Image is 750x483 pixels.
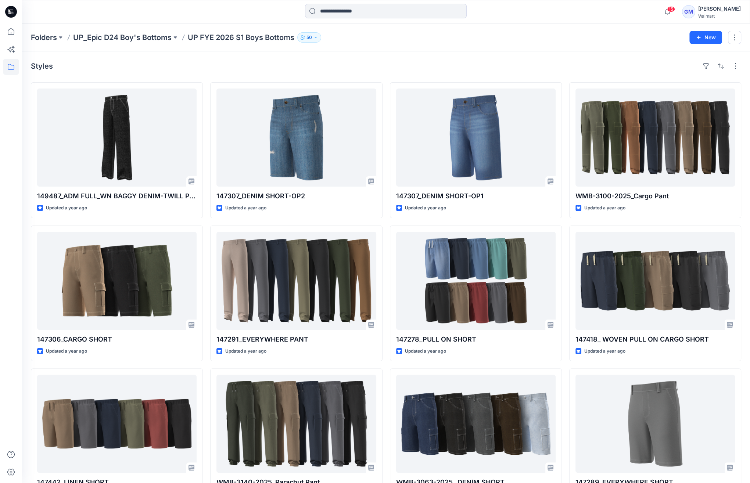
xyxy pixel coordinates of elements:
[216,232,376,330] a: 147291_EVERYWHERE PANT
[37,191,197,201] p: 149487_ADM FULL_WN BAGGY DENIM-TWILL PANT
[46,347,87,355] p: Updated a year ago
[225,204,266,212] p: Updated a year ago
[396,89,556,187] a: 147307_DENIM SHORT-OP1
[575,89,735,187] a: WMB-3100-2025_Cargo Pant
[584,347,625,355] p: Updated a year ago
[396,191,556,201] p: 147307_DENIM SHORT-OP1
[297,32,321,43] button: 50
[405,347,446,355] p: Updated a year ago
[225,347,266,355] p: Updated a year ago
[575,375,735,473] a: 147289_EVERYWHERE SHORT
[37,89,197,187] a: 149487_ADM FULL_WN BAGGY DENIM-TWILL PANT
[575,334,735,345] p: 147418_ WOVEN PULL ON CARGO SHORT
[682,5,695,18] div: GM
[37,375,197,473] a: 147442_LINEN SHORT
[73,32,172,43] a: UP_Epic D24 Boy's Bottoms
[396,232,556,330] a: 147278_PULL ON SHORT
[216,191,376,201] p: 147307_DENIM SHORT-OP2
[698,4,741,13] div: [PERSON_NAME]
[37,334,197,345] p: 147306_CARGO SHORT
[575,232,735,330] a: 147418_ WOVEN PULL ON CARGO SHORT
[396,334,556,345] p: 147278_PULL ON SHORT
[667,6,675,12] span: 15
[306,33,312,42] p: 50
[584,204,625,212] p: Updated a year ago
[37,232,197,330] a: 147306_CARGO SHORT
[31,32,57,43] a: Folders
[31,62,53,71] h4: Styles
[216,89,376,187] a: 147307_DENIM SHORT-OP2
[575,191,735,201] p: WMB-3100-2025_Cargo Pant
[216,375,376,473] a: WMB-3140-2025_Parachut Pant
[698,13,741,19] div: Walmart
[216,334,376,345] p: 147291_EVERYWHERE PANT
[405,204,446,212] p: Updated a year ago
[396,375,556,473] a: WMB-3063-2025_ DENIM SHORT
[46,204,87,212] p: Updated a year ago
[188,32,294,43] p: UP FYE 2026 S1 Boys Bottoms
[689,31,722,44] button: New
